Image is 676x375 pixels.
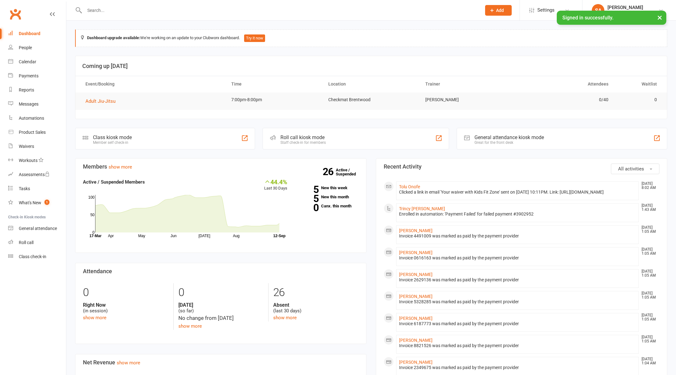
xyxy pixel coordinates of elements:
time: [DATE] 1:05 AM [638,291,659,299]
div: [PERSON_NAME] [607,5,643,10]
button: × [654,11,665,24]
a: Roll call [8,236,66,250]
div: SA [592,4,604,17]
div: General attendance [19,226,57,231]
th: Trainer [420,76,517,92]
h3: Recent Activity [384,164,659,170]
strong: Active / Suspended Members [83,179,145,185]
h3: Attendance [83,268,359,274]
a: 26Active / Suspended [336,163,363,181]
div: Enrolled in automation: 'Payment Failed' for failed payment #3902952 [399,211,636,217]
div: Great for the front desk [474,140,544,145]
input: Search... [83,6,477,15]
div: 0 [178,283,264,302]
div: (in session) [83,302,169,314]
th: Location [323,76,420,92]
strong: 5 [297,194,319,203]
a: [PERSON_NAME] [399,360,433,365]
div: Invoice 5328285 was marked as paid by the payment provider [399,299,636,305]
button: Add [485,5,512,16]
div: 26 [273,283,359,302]
div: 0 [83,283,169,302]
span: Add [496,8,504,13]
button: Try it now [244,34,265,42]
a: 5New this week [297,186,359,190]
div: Tasks [19,186,30,191]
div: General attendance kiosk mode [474,134,544,140]
a: Messages [8,97,66,111]
a: [PERSON_NAME] [399,272,433,277]
a: Clubworx [8,6,23,22]
strong: 5 [297,185,319,194]
td: Checkmat Brentwood [323,92,420,107]
span: Adult Jiu-Jitsu [85,98,115,104]
div: Automations [19,116,44,121]
div: Payments [19,73,38,78]
div: Reports [19,87,34,92]
time: [DATE] 1:05 AM [638,226,659,234]
div: Clicked a link in email 'Your waiver with Kids Fit Zone' sent on [DATE] 10:11PM. Link: [URL][DOMA... [399,190,636,195]
a: Dashboard [8,27,66,41]
a: show more [109,164,132,170]
td: 0/40 [517,92,614,107]
h3: Coming up [DATE] [82,63,660,69]
div: Staff check-in for members [280,140,326,145]
a: show more [83,315,106,320]
div: Calendar [19,59,36,64]
td: 0 [614,92,663,107]
time: [DATE] 8:02 AM [638,182,659,190]
div: Roll call kiosk mode [280,134,326,140]
a: Automations [8,111,66,125]
a: Tasks [8,182,66,196]
div: Product Sales [19,130,46,135]
time: [DATE] 1:05 AM [638,313,659,321]
time: [DATE] 1:05 AM [638,335,659,343]
a: Product Sales [8,125,66,139]
h3: Net Revenue [83,359,359,366]
strong: Absent [273,302,359,308]
div: We're working on an update to your Clubworx dashboard. [75,29,667,47]
a: [PERSON_NAME] [399,228,433,233]
div: Waivers [19,144,34,149]
div: Invoice 0616163 was marked as paid by the payment provider [399,255,636,261]
div: Member self check-in [93,140,132,145]
a: [PERSON_NAME] [399,338,433,343]
a: [PERSON_NAME] [399,250,433,255]
div: Invoice 4491009 was marked as paid by the payment provider [399,233,636,239]
span: All activities [618,166,644,172]
a: [PERSON_NAME] [399,294,433,299]
td: [PERSON_NAME] [420,92,517,107]
a: Calendar [8,55,66,69]
div: Class kiosk mode [93,134,132,140]
th: Attendees [517,76,614,92]
a: General attendance kiosk mode [8,221,66,236]
button: Adult Jiu-Jitsu [85,97,120,105]
strong: [DATE] [178,302,264,308]
div: People [19,45,32,50]
time: [DATE] 1:05 AM [638,269,659,278]
a: [PERSON_NAME] [399,316,433,321]
div: Last 30 Days [264,178,287,192]
div: Workouts [19,158,38,163]
div: Roll call [19,240,33,245]
div: Class check-in [19,254,46,259]
div: What's New [19,200,41,205]
time: [DATE] 1:04 AM [638,357,659,365]
strong: Dashboard upgrade available: [87,35,140,40]
a: Payments [8,69,66,83]
a: Assessments [8,168,66,182]
h3: Members [83,164,359,170]
div: 44.4% [264,178,287,185]
a: What's New1 [8,196,66,210]
a: Class kiosk mode [8,250,66,264]
strong: Right Now [83,302,169,308]
span: Settings [537,3,555,17]
div: Invoice 2629136 was marked as paid by the payment provider [399,277,636,283]
div: (so far) [178,302,264,314]
a: 5New this month [297,195,359,199]
strong: 26 [323,167,336,176]
div: Dashboard [19,31,40,36]
a: show more [273,315,297,320]
div: Invoice 2349675 was marked as paid by the payment provider [399,365,636,370]
a: People [8,41,66,55]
